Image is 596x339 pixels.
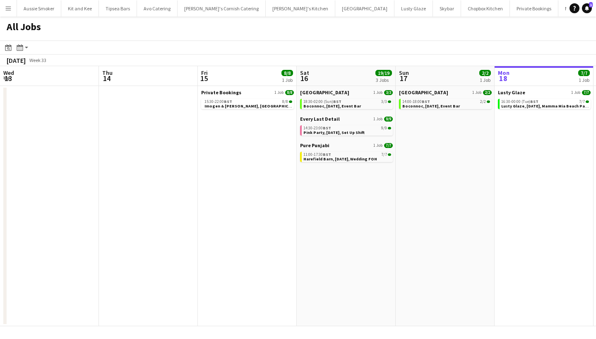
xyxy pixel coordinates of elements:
span: 2/2 [487,100,490,103]
span: 18:30-02:00 (Sun) [303,100,341,104]
a: 15:30-22:00BST8/8Imogen & [PERSON_NAME], [GEOGRAPHIC_DATA], [DATE] [204,99,292,108]
span: 1 Job [373,90,382,95]
div: [GEOGRAPHIC_DATA]1 Job3/318:30-02:00 (Sun)BST3/3Boconnoc, [DATE], Event Bar [300,89,393,116]
a: 14:00-18:00BST2/2Boconnoc, [DATE], Event Bar [402,99,490,108]
span: Wed [3,69,14,76]
button: [PERSON_NAME]'s Cornish Catering [178,0,266,17]
span: BST [323,125,331,131]
span: Thu [102,69,113,76]
span: 1 Job [373,117,382,122]
span: BST [323,152,331,157]
span: 13 [2,74,14,83]
span: 9/9 [388,127,391,129]
span: Sat [300,69,309,76]
div: 1 Job [480,77,490,83]
span: 17 [398,74,409,83]
span: Private Bookings [201,89,241,95]
span: 2/2 [479,70,491,76]
span: 3/3 [381,100,387,104]
a: 16:30-00:00 (Tue)BST7/7Lusty Glaze, [DATE], Mamma Mia Beach Party [501,99,589,108]
span: 16 [299,74,309,83]
span: Every Last Detail [300,116,340,122]
span: 1 Job [373,143,382,148]
span: Pink Party, 16th August, Set Up Shift [303,130,365,135]
a: [GEOGRAPHIC_DATA]1 Job3/3 [300,89,393,95]
span: Harefield Barn, 16th August, Wedding FOH [303,156,377,162]
span: 1 Job [571,90,580,95]
span: 14:00-18:00 [402,100,430,104]
button: Lusty Glaze [394,0,433,17]
span: 7/7 [381,153,387,157]
span: Imogen & Olusegun, Stennack Farm, 15th August [204,103,317,109]
a: 11:00-17:30BST7/7Harefield Barn, [DATE], Wedding FOH [303,152,391,161]
a: Every Last Detail1 Job9/9 [300,116,393,122]
button: Chopbox Kitchen [461,0,510,17]
button: Tipsea Bars [99,0,137,17]
a: 14:30-23:00BST9/9Pink Party, [DATE], Set Up Shift [303,125,391,135]
span: 7/7 [582,90,591,95]
button: [PERSON_NAME]'s Kitchen [266,0,335,17]
a: 18:30-02:00 (Sun)BST3/3Boconnoc, [DATE], Event Bar [303,99,391,108]
span: 1 [589,2,593,7]
span: 14 [101,74,113,83]
span: BST [333,99,341,104]
span: 14:30-23:00 [303,126,331,130]
button: Private Bookings [510,0,558,17]
span: 8/8 [285,90,294,95]
span: BST [422,99,430,104]
span: Boconnoc House [300,89,349,95]
div: 1 Job [282,77,293,83]
span: Boconnoc, 16th August, Event Bar [303,103,361,109]
span: Fri [201,69,208,76]
span: 8/8 [282,100,288,104]
button: [GEOGRAPHIC_DATA] [335,0,394,17]
div: Every Last Detail1 Job9/914:30-23:00BST9/9Pink Party, [DATE], Set Up Shift [300,116,393,142]
button: Kit and Kee [61,0,99,17]
span: 3/3 [388,100,391,103]
span: 3/3 [384,90,393,95]
span: 18 [497,74,509,83]
span: 9/9 [384,117,393,122]
span: 7/7 [578,70,590,76]
span: 19/19 [375,70,392,76]
span: 9/9 [381,126,387,130]
div: Pure Punjabi1 Job7/711:00-17:30BST7/7Harefield Barn, [DATE], Wedding FOH [300,142,393,164]
span: 8/8 [281,70,293,76]
span: 7/7 [579,100,585,104]
a: Private Bookings1 Job8/8 [201,89,294,95]
span: 1 Job [472,90,481,95]
span: Boconnoc House [399,89,448,95]
span: BST [530,99,538,104]
div: 1 Job [579,77,589,83]
span: 11:00-17:30 [303,153,331,157]
span: Lusty Glaze [498,89,525,95]
button: Avo Catering [137,0,178,17]
span: 15 [200,74,208,83]
div: [DATE] [7,56,26,64]
span: Mon [498,69,509,76]
div: [GEOGRAPHIC_DATA]1 Job2/214:00-18:00BST2/2Boconnoc, [DATE], Event Bar [399,89,492,111]
span: 1 Job [274,90,284,95]
span: Lusty Glaze, 18th August, Mamma Mia Beach Party [501,103,591,109]
span: 7/7 [388,153,391,156]
span: 2/2 [483,90,492,95]
span: Sun [399,69,409,76]
span: Boconnoc, 16th August, Event Bar [402,103,460,109]
span: 2/2 [480,100,486,104]
a: Pure Punjabi1 Job7/7 [300,142,393,148]
div: Lusty Glaze1 Job7/716:30-00:00 (Tue)BST7/7Lusty Glaze, [DATE], Mamma Mia Beach Party [498,89,591,111]
button: Skybar [433,0,461,17]
a: [GEOGRAPHIC_DATA]1 Job2/2 [399,89,492,95]
span: 7/7 [384,143,393,148]
span: BST [224,99,232,104]
span: 15:30-22:00 [204,100,232,104]
button: Aussie Smoker [17,0,61,17]
div: 3 Jobs [376,77,392,83]
span: Pure Punjabi [300,142,329,148]
span: 7/7 [586,100,589,103]
span: 16:30-00:00 (Tue) [501,100,538,104]
span: Week 33 [27,57,48,63]
span: 8/8 [289,100,292,103]
a: Lusty Glaze1 Job7/7 [498,89,591,95]
a: 1 [582,3,592,13]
